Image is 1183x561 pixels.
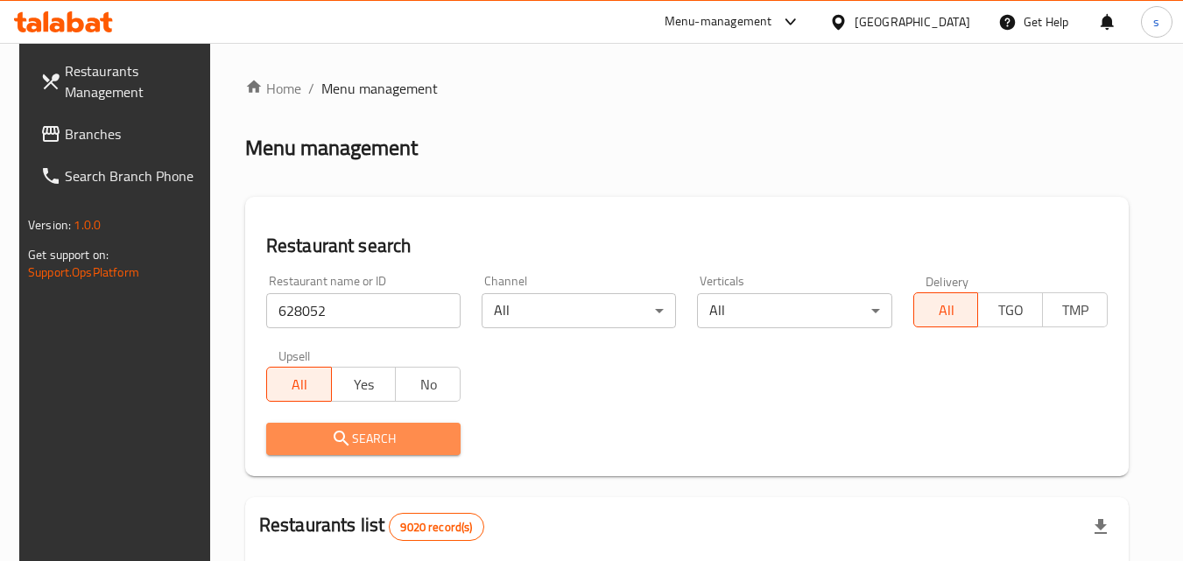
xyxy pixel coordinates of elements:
div: Menu-management [665,11,772,32]
div: All [697,293,891,328]
button: TMP [1042,292,1108,327]
div: Total records count [389,513,483,541]
button: No [395,367,461,402]
span: 1.0.0 [74,214,101,236]
label: Upsell [278,349,311,361]
span: s [1153,12,1159,32]
a: Branches [26,113,217,155]
div: All [482,293,676,328]
span: Yes [339,372,390,397]
a: Restaurants Management [26,50,217,113]
nav: breadcrumb [245,78,1129,99]
button: All [266,367,332,402]
span: Get support on: [28,243,109,266]
a: Home [245,78,301,99]
input: Search for restaurant name or ID.. [266,293,461,328]
h2: Menu management [245,134,418,162]
span: Menu management [321,78,438,99]
h2: Restaurant search [266,233,1108,259]
span: 9020 record(s) [390,519,482,536]
span: Branches [65,123,203,144]
h2: Restaurants list [259,512,484,541]
button: Yes [331,367,397,402]
a: Support.OpsPlatform [28,261,139,284]
span: Search [280,428,447,450]
span: All [274,372,325,397]
span: TMP [1050,298,1101,323]
span: Restaurants Management [65,60,203,102]
button: TGO [977,292,1043,327]
label: Delivery [926,275,969,287]
div: [GEOGRAPHIC_DATA] [855,12,970,32]
button: Search [266,423,461,455]
li: / [308,78,314,99]
div: Export file [1080,506,1122,548]
span: Version: [28,214,71,236]
button: All [913,292,979,327]
span: TGO [985,298,1036,323]
span: Search Branch Phone [65,165,203,186]
a: Search Branch Phone [26,155,217,197]
span: All [921,298,972,323]
span: No [403,372,454,397]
